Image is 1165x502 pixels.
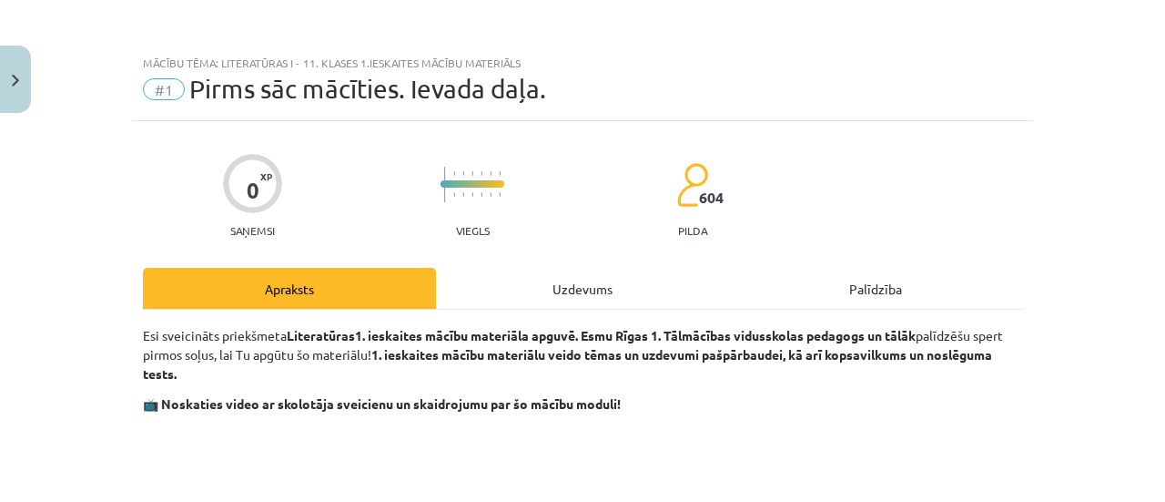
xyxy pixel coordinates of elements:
[436,268,729,309] div: Uzdevums
[223,224,282,237] p: Saņemsi
[143,56,1022,69] div: Mācību tēma: Literatūras i - 11. klases 1.ieskaites mācību materiāls
[462,192,464,197] img: icon-short-line-57e1e144782c952c97e751825c79c345078a6d821885a25fce030b3d8c18986b.svg
[462,171,464,176] img: icon-short-line-57e1e144782c952c97e751825c79c345078a6d821885a25fce030b3d8c18986b.svg
[143,78,185,100] span: #1
[143,326,1022,384] p: Esi sveicināts priekšmeta palīdzēšu spert pirmos soļus, lai Tu apgūtu šo materiālu!
[143,346,992,382] strong: 1. ieskaites mācību materiālu veido tēmas un uzdevumi pašpārbaudei, kā arī kopsavilkums un noslēg...
[453,171,455,176] img: icon-short-line-57e1e144782c952c97e751825c79c345078a6d821885a25fce030b3d8c18986b.svg
[499,171,501,176] img: icon-short-line-57e1e144782c952c97e751825c79c345078a6d821885a25fce030b3d8c18986b.svg
[247,178,259,203] div: 0
[287,327,355,343] strong: Literatūras
[481,171,482,176] img: icon-short-line-57e1e144782c952c97e751825c79c345078a6d821885a25fce030b3d8c18986b.svg
[456,224,490,237] p: Viegls
[12,75,19,87] img: icon-close-lesson-0947bae3869378f0d4975bcd49f059093ad1ed9edebbc8119c70593378902aed.svg
[471,171,473,176] img: icon-short-line-57e1e144782c952c97e751825c79c345078a6d821885a25fce030b3d8c18986b.svg
[143,268,436,309] div: Apraksts
[676,162,708,208] img: students-c634bb4e5e11cddfef0936a35e636f08e4e9abd3cc4e673bd6f9a4125e45ecb1.svg
[471,192,473,197] img: icon-short-line-57e1e144782c952c97e751825c79c345078a6d821885a25fce030b3d8c18986b.svg
[189,74,546,104] span: Pirms sāc mācīties. Ievada daļa.
[729,268,1022,309] div: Palīdzība
[453,192,455,197] img: icon-short-line-57e1e144782c952c97e751825c79c345078a6d821885a25fce030b3d8c18986b.svg
[678,224,707,237] p: pilda
[355,327,916,343] strong: 1. ieskaites mācību materiāla apguvē. Esmu Rīgas 1. Tālmācības vidusskolas pedagogs un tālāk
[499,192,501,197] img: icon-short-line-57e1e144782c952c97e751825c79c345078a6d821885a25fce030b3d8c18986b.svg
[490,192,491,197] img: icon-short-line-57e1e144782c952c97e751825c79c345078a6d821885a25fce030b3d8c18986b.svg
[490,171,491,176] img: icon-short-line-57e1e144782c952c97e751825c79c345078a6d821885a25fce030b3d8c18986b.svg
[260,171,272,181] span: XP
[699,190,724,206] span: 604
[143,395,621,412] strong: 📺 Noskaties video ar skolotāja sveicienu un skaidrojumu par šo mācību moduli!
[481,192,482,197] img: icon-short-line-57e1e144782c952c97e751825c79c345078a6d821885a25fce030b3d8c18986b.svg
[444,167,446,202] img: icon-long-line-d9ea69661e0d244f92f715978eff75569469978d946b2353a9bb055b3ed8787d.svg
